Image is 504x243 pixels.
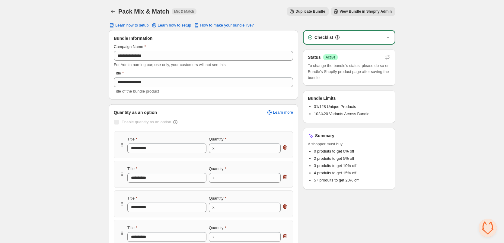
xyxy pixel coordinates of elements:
div: Open chat [479,219,497,237]
label: Quantity [209,136,226,142]
button: How to make your bundle live? [190,21,257,30]
label: Title [114,70,124,76]
span: A shopper must buy [308,141,391,147]
span: Learn how to setup [115,23,149,28]
span: Active [326,55,336,60]
h3: Checklist [314,34,333,40]
li: 4 produits to get 15% off [314,170,391,176]
label: Quantity [209,225,226,231]
h3: Bundle Limits [308,95,336,101]
button: View Bundle in Shopify Admin [331,7,395,16]
span: View Bundle in Shopify Admin [340,9,392,14]
h3: Status [308,54,321,60]
h3: Summary [315,133,334,139]
label: Title [127,166,137,172]
span: Mix & Match [174,9,194,14]
span: For Admin naming purpose only, your customers will not see this [114,62,225,67]
div: x [212,145,215,151]
span: How to make your bundle live? [200,23,254,28]
button: Learn how to setup [105,21,152,30]
li: 0 produits to get 0% off [314,148,391,154]
label: Title [127,195,137,201]
li: 3 produits to get 10% off [314,163,391,169]
button: Back [109,7,117,16]
li: 2 produits to get 5% off [314,156,391,162]
div: x [212,175,215,181]
span: Title of the bundle product [114,89,159,93]
button: Duplicate Bundle [287,7,329,16]
span: Bundle Information [114,35,152,41]
div: x [212,234,215,240]
label: Quantity [209,195,226,201]
h1: Pack Mix & Match [118,8,169,15]
label: Title [127,136,137,142]
span: Learn how to setup [158,23,191,28]
span: To change the bundle's status, please do so on Bundle's Shopify product page after saving the bundle [308,63,391,81]
label: Title [127,225,137,231]
label: Campaign Name [114,44,146,50]
a: Learn how to setup [148,21,195,30]
span: Duplicate Bundle [295,9,325,14]
span: 31/128 Unique Products [314,104,356,109]
span: 102/420 Variants Across Bundle [314,112,369,116]
label: Quantity [209,166,226,172]
a: Learn more [263,108,297,117]
div: x [212,204,215,210]
span: Learn more [273,110,293,115]
li: 5+ produits to get 20% off [314,177,391,183]
span: Quantity as an option [114,109,157,115]
span: Enable quantity as an option [122,120,171,124]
